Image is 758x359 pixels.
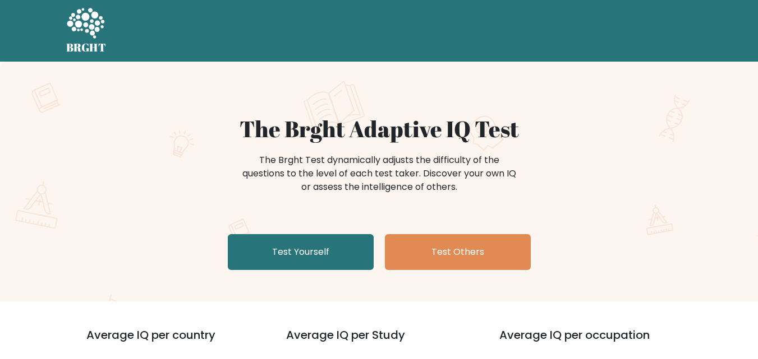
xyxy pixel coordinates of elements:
[499,328,686,355] h3: Average IQ per occupation
[286,328,472,355] h3: Average IQ per Study
[66,41,107,54] h5: BRGHT
[105,115,653,142] h1: The Brght Adaptive IQ Test
[66,4,107,57] a: BRGHT
[86,328,246,355] h3: Average IQ per country
[239,153,520,194] div: The Brght Test dynamically adjusts the difficulty of the questions to the level of each test take...
[385,234,531,270] a: Test Others
[228,234,374,270] a: Test Yourself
